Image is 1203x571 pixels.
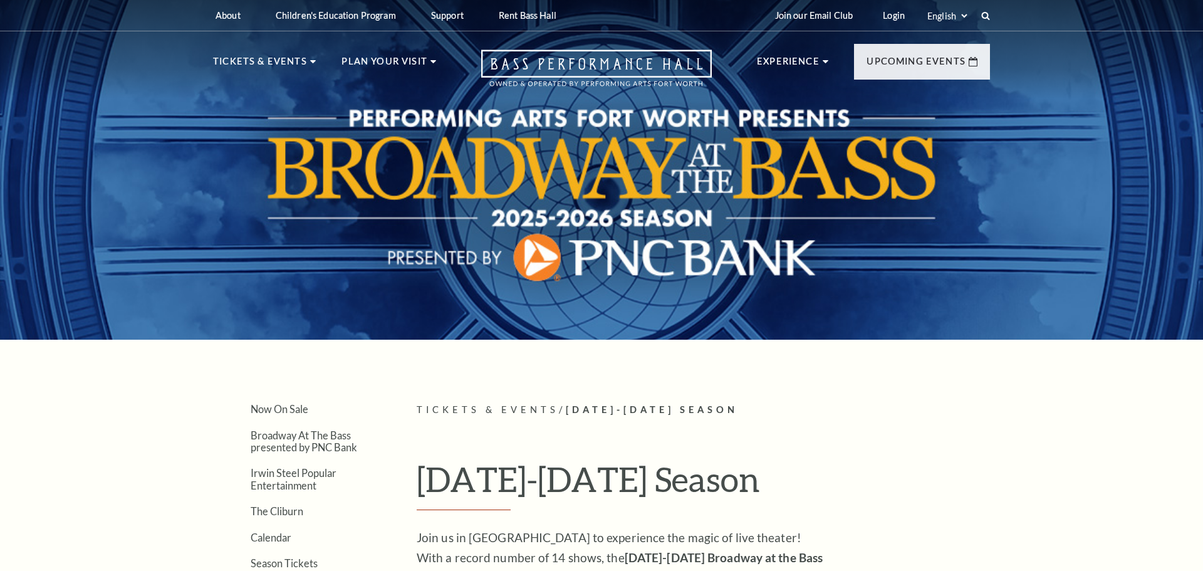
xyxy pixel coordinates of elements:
a: Now On Sale [251,403,308,415]
a: Calendar [251,532,291,543]
span: Tickets & Events [417,404,559,415]
p: Rent Bass Hall [499,10,556,21]
select: Select: [925,10,969,22]
span: [DATE]-[DATE] Season [566,404,738,415]
h1: [DATE]-[DATE] Season [417,459,990,510]
p: Plan Your Visit [341,54,427,76]
p: Experience [757,54,820,76]
a: Season Tickets [251,557,318,569]
a: The Cliburn [251,505,303,517]
p: / [417,402,990,418]
p: Support [431,10,464,21]
p: Upcoming Events [867,54,966,76]
a: Broadway At The Bass presented by PNC Bank [251,429,357,453]
a: Irwin Steel Popular Entertainment [251,467,336,491]
p: About [216,10,241,21]
p: Tickets & Events [213,54,307,76]
p: Children's Education Program [276,10,396,21]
